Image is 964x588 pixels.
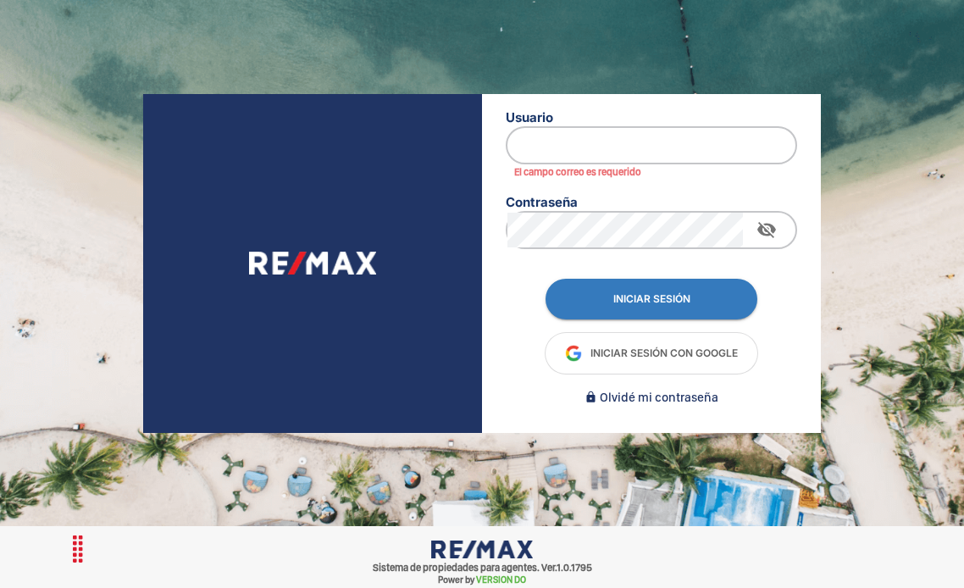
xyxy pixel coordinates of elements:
[506,109,553,125] span: Usuario
[506,164,797,180] span: El campo correo es requerido
[546,333,757,374] a: Iniciar sesión con Google
[584,387,718,408] a: Olvidé mi contraseña
[249,252,376,275] img: hebD5cl5FJWiAAAAABJRU5ErkJggg==
[506,194,578,210] span: Contraseña
[565,345,582,362] img: google-icon
[546,279,757,319] button: Iniciar sesión
[750,213,784,247] button: toggle password visibility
